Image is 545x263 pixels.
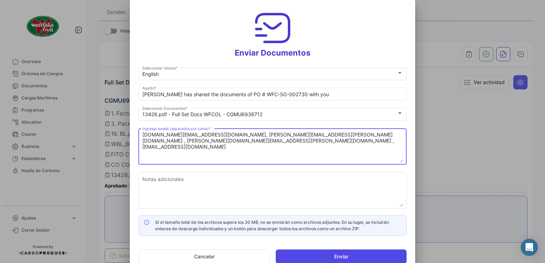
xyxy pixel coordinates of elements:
mat-select-trigger: 13428.pdf - Full Set Docs WFCOL - CGMU6938712 [142,111,263,117]
span: Si el tamaño total de los archivos supera los 30 MB, no se enviarán como archivos adjuntos. En su... [155,220,389,231]
div: Abrir Intercom Messenger [521,239,538,256]
h3: Enviar Documentos [138,9,407,58]
mat-select-trigger: English [142,71,159,77]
